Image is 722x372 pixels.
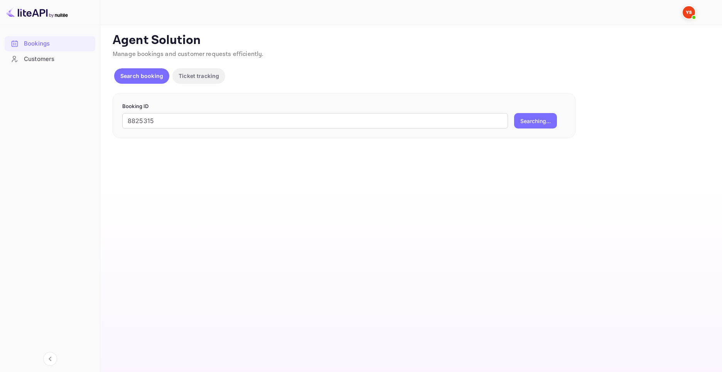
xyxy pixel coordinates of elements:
img: Yandex Support [683,6,695,19]
input: Enter Booking ID (e.g., 63782194) [122,113,508,129]
span: Manage bookings and customer requests efficiently. [113,50,264,58]
a: Bookings [5,36,95,51]
div: Customers [24,55,91,64]
p: Ticket tracking [179,72,219,80]
p: Booking ID [122,103,566,110]
p: Search booking [120,72,163,80]
div: Bookings [24,39,91,48]
img: LiteAPI logo [6,6,68,19]
button: Searching... [514,113,557,129]
div: Customers [5,52,95,67]
button: Collapse navigation [43,352,57,366]
a: Customers [5,52,95,66]
p: Agent Solution [113,33,708,48]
